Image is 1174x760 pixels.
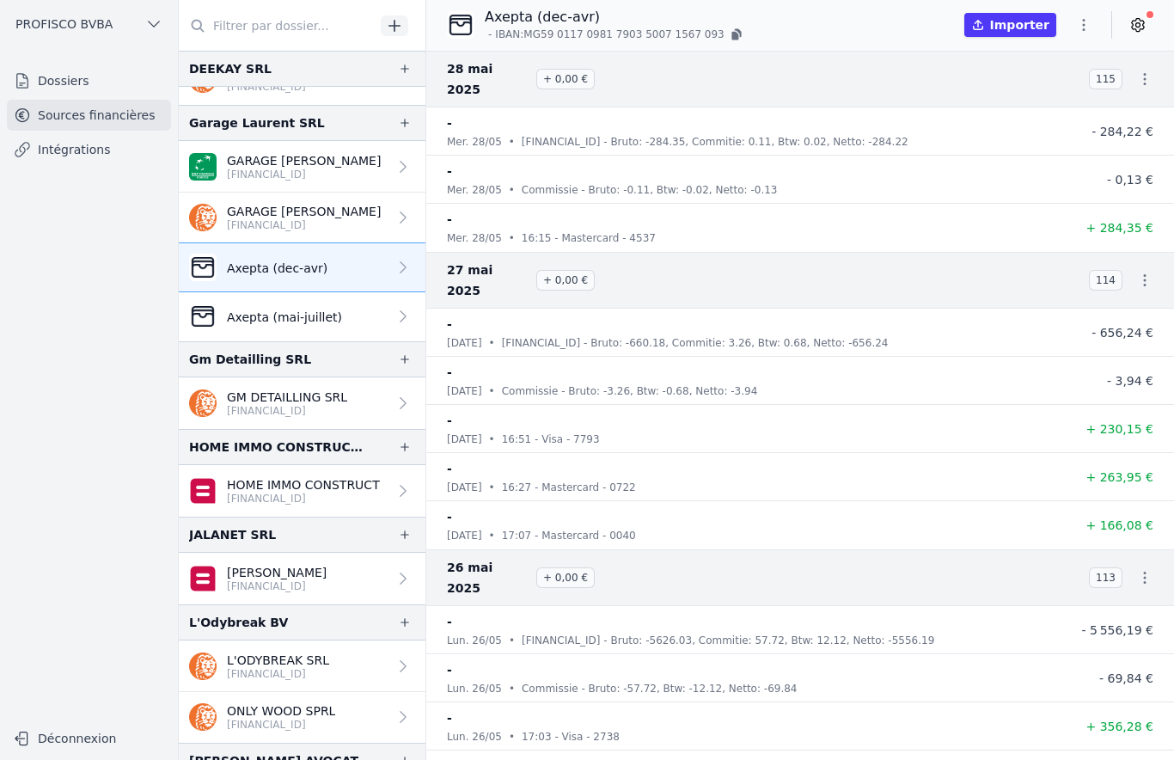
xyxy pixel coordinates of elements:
[7,65,171,96] a: Dossiers
[179,692,425,743] a: ONLY WOOD SPRL [FINANCIAL_ID]
[227,260,327,277] p: Axepta (dec-avr)
[189,565,217,592] img: belfius-1.png
[179,640,425,692] a: L'ODYBREAK SRL [FINANCIAL_ID]
[189,58,272,79] div: DEEKAY SRL
[509,133,515,150] div: •
[189,113,325,133] div: Garage Laurent SRL
[189,524,276,545] div: JALANET SRL
[227,168,381,181] p: [FINANCIAL_ID]
[502,334,889,352] p: [FINANCIAL_ID] - Bruto: -660.18, Commitie: 3.26, Btw: 0.68, Netto: -656.24
[522,230,656,247] p: 16:15 - Mastercard - 4537
[179,292,425,341] a: Axepta (mai-juillet)
[179,377,425,429] a: GM DETAILLING SRL [FINANCIAL_ID]
[447,632,502,649] p: lun. 26/05
[522,133,908,150] p: [FINANCIAL_ID] - Bruto: -284.35, Commitie: 0.11, Btw: 0.02, Netto: -284.22
[1089,69,1122,89] span: 115
[509,632,515,649] div: •
[447,506,452,527] p: -
[179,553,425,604] a: [PERSON_NAME] [FINANCIAL_ID]
[447,133,502,150] p: mer. 28/05
[189,153,217,181] img: BNP_BE_BUSINESS_GEBABEBB.png
[1091,326,1153,340] span: - 656,24 €
[447,230,502,247] p: mer. 28/05
[447,611,452,632] p: -
[447,161,452,181] p: -
[1085,720,1153,733] span: + 356,28 €
[509,728,515,745] div: •
[447,11,474,39] img: CleanShot-202025-05-26-20at-2016.10.27-402x.png
[509,680,515,697] div: •
[447,708,452,728] p: -
[227,702,335,720] p: ONLY WOOD SPRL
[1085,221,1153,235] span: + 284,35 €
[447,383,482,400] p: [DATE]
[447,113,452,133] p: -
[502,479,636,496] p: 16:27 - Mastercard - 0722
[189,254,217,281] img: CleanShot-202025-05-26-20at-2016.10.27-402x.png
[447,181,502,199] p: mer. 28/05
[489,334,495,352] div: •
[227,309,342,326] p: Axepta (mai-juillet)
[189,612,288,633] div: L'Odybreak BV
[509,230,515,247] div: •
[189,303,217,330] img: CleanShot-202025-05-26-20at-2016.10.27-402x.png
[227,389,347,406] p: GM DETAILLING SRL
[227,579,327,593] p: [FINANCIAL_ID]
[227,203,381,220] p: GARAGE [PERSON_NAME]
[7,10,171,38] button: PROFISCO BVBA
[179,10,375,41] input: Filtrer par dossier...
[1085,518,1153,532] span: + 166,08 €
[522,728,620,745] p: 17:03 - Visa - 2738
[1099,671,1153,685] span: - 69,84 €
[227,652,329,669] p: L'ODYBREAK SRL
[447,431,482,448] p: [DATE]
[502,527,636,544] p: 17:07 - Mastercard - 0040
[189,437,370,457] div: HOME IMMO CONSTRUCT BV
[227,667,329,681] p: [FINANCIAL_ID]
[227,476,380,493] p: HOME IMMO CONSTRUCT
[1089,270,1122,291] span: 114
[509,181,515,199] div: •
[447,458,452,479] p: -
[447,362,452,383] p: -
[447,58,529,100] span: 28 mai 2025
[447,479,482,496] p: [DATE]
[447,557,529,598] span: 26 mai 2025
[179,193,425,243] a: GARAGE [PERSON_NAME] [FINANCIAL_ID]
[536,270,595,291] span: + 0,00 €
[189,389,217,417] img: ing.png
[1085,422,1153,436] span: + 230,15 €
[1091,125,1153,138] span: - 284,22 €
[502,431,600,448] p: 16:51 - Visa - 7793
[447,314,452,334] p: -
[179,141,425,193] a: GARAGE [PERSON_NAME] [FINANCIAL_ID]
[447,659,452,680] p: -
[489,479,495,496] div: •
[179,243,425,292] a: Axepta (dec-avr)
[485,7,745,28] p: Axepta (dec-avr)
[15,15,113,33] span: PROFISCO BVBA
[447,680,502,697] p: lun. 26/05
[227,718,335,732] p: [FINANCIAL_ID]
[227,404,347,418] p: [FINANCIAL_ID]
[179,465,425,517] a: HOME IMMO CONSTRUCT [FINANCIAL_ID]
[1081,623,1153,637] span: - 5 556,19 €
[227,492,380,506] p: [FINANCIAL_ID]
[447,209,452,230] p: -
[189,703,217,731] img: ing.png
[1089,567,1122,588] span: 113
[488,28,492,41] span: -
[7,725,171,752] button: Déconnexion
[964,13,1056,37] button: Importer
[495,28,724,41] span: IBAN: MG59 0117 0981 7903 5007 1567 093
[189,204,217,231] img: ing.png
[227,152,381,169] p: GARAGE [PERSON_NAME]
[189,349,311,370] div: Gm Detailling SRL
[489,431,495,448] div: •
[189,477,217,505] img: belfius.png
[489,527,495,544] div: •
[227,218,381,232] p: [FINANCIAL_ID]
[447,410,452,431] p: -
[522,632,934,649] p: [FINANCIAL_ID] - Bruto: -5626.03, Commitie: 57.72, Btw: 12.12, Netto: -5556.19
[447,527,482,544] p: [DATE]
